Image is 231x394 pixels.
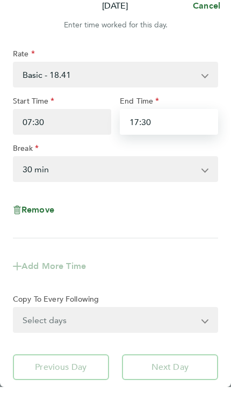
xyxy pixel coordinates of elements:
[21,211,54,222] span: Remove
[13,56,35,69] label: Rate
[13,301,99,314] label: Copy To Every Following
[13,150,39,163] label: Break
[13,213,54,221] button: Remove
[190,8,220,18] span: Cancel
[13,116,111,142] input: E.g. 08:00
[120,103,159,116] label: End Time
[120,116,218,142] input: E.g. 18:00
[102,6,128,19] p: [DATE]
[13,103,55,116] label: Start Time
[176,2,231,24] button: Cancel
